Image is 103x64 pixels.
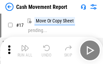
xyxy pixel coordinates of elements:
div: Cash Movement Report [16,4,67,10]
div: Move Or Copy Sheet [34,17,75,25]
div: pending... [28,28,47,33]
img: Back [5,3,14,11]
img: Settings menu [89,3,98,11]
span: # 17 [16,22,24,28]
img: Support [81,4,86,10]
